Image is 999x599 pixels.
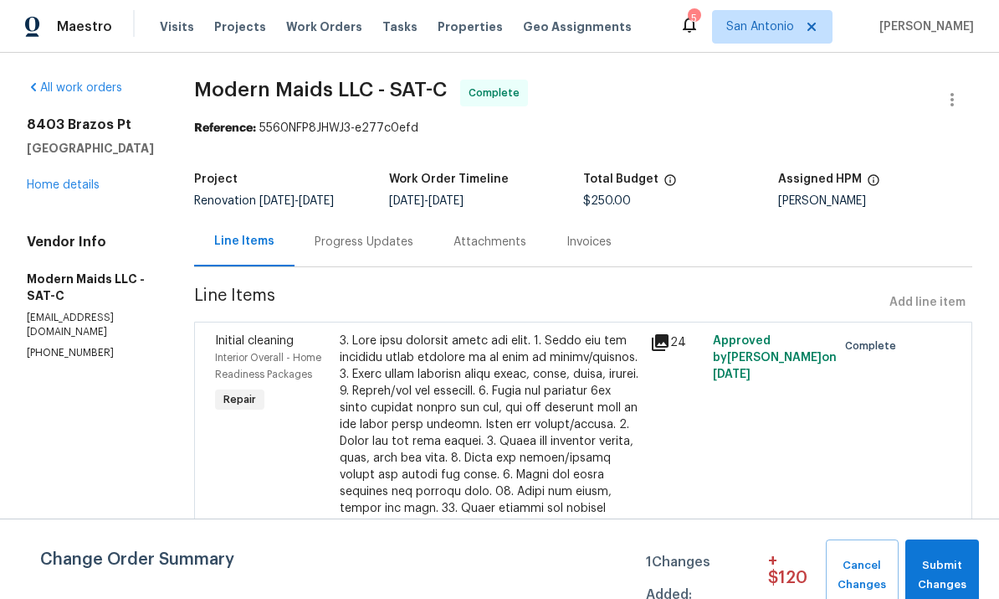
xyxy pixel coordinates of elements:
[914,556,971,595] span: Submit Changes
[438,18,503,35] span: Properties
[583,195,631,207] span: $250.00
[194,195,334,207] span: Renovation
[215,335,294,347] span: Initial cleaning
[194,122,256,134] b: Reference:
[27,140,154,157] h5: [GEOGRAPHIC_DATA]
[57,18,112,35] span: Maestro
[778,173,862,185] h5: Assigned HPM
[389,195,464,207] span: -
[27,311,154,339] p: [EMAIL_ADDRESS][DOMAIN_NAME]
[688,10,699,27] div: 5
[663,173,677,195] span: The total cost of line items that have been proposed by Opendoor. This sum includes line items th...
[259,195,334,207] span: -
[389,173,509,185] h5: Work Order Timeline
[389,195,424,207] span: [DATE]
[566,234,612,250] div: Invoices
[194,80,447,100] span: Modern Maids LLC - SAT-C
[315,234,413,250] div: Progress Updates
[583,173,658,185] h5: Total Budget
[194,173,238,185] h5: Project
[286,18,362,35] span: Work Orders
[873,18,974,35] span: [PERSON_NAME]
[726,18,794,35] span: San Antonio
[27,82,122,94] a: All work orders
[428,195,464,207] span: [DATE]
[834,556,890,595] span: Cancel Changes
[215,353,321,380] span: Interior Overall - Home Readiness Packages
[382,21,418,33] span: Tasks
[523,18,632,35] span: Geo Assignments
[650,333,702,353] div: 24
[27,234,154,250] h4: Vendor Info
[214,233,274,250] div: Line Items
[299,195,334,207] span: [DATE]
[194,287,883,318] span: Line Items
[453,234,526,250] div: Attachments
[194,120,972,137] div: 5560NFP8JHWJ3-e277c0efd
[867,173,880,195] span: The hpm assigned to this work order.
[845,338,903,354] span: Complete
[27,271,154,304] h5: Modern Maids LLC - SAT-C
[27,346,154,360] p: [PHONE_NUMBER]
[713,335,837,380] span: Approved by [PERSON_NAME] on
[778,195,973,207] div: [PERSON_NAME]
[160,18,194,35] span: Visits
[259,195,295,207] span: [DATE]
[27,179,100,191] a: Home details
[469,85,526,101] span: Complete
[217,391,263,408] span: Repair
[713,369,751,380] span: [DATE]
[27,116,154,133] h2: 8403 Brazos Pt
[214,18,266,35] span: Projects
